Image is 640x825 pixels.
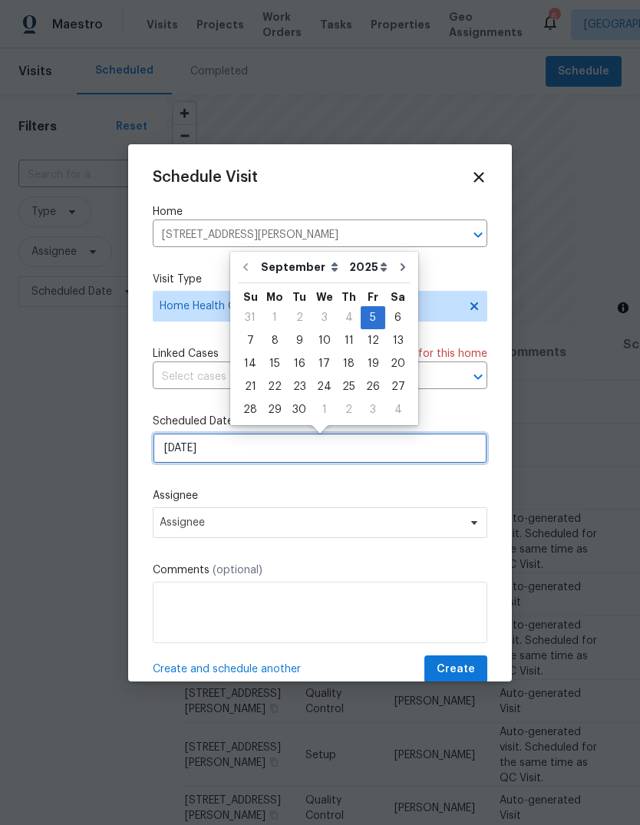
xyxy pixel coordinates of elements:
abbr: Saturday [391,292,405,302]
div: 13 [385,330,411,351]
div: Sat Sep 27 2025 [385,375,411,398]
button: Open [467,366,489,388]
div: 4 [337,307,361,328]
abbr: Monday [266,292,283,302]
div: Thu Sep 04 2025 [337,306,361,329]
label: Home [153,204,487,219]
div: 31 [238,307,262,328]
div: 24 [312,376,337,398]
div: 27 [385,376,411,398]
div: Fri Sep 19 2025 [361,352,385,375]
div: Thu Sep 11 2025 [337,329,361,352]
div: 10 [312,330,337,351]
div: 16 [287,353,312,375]
div: 1 [312,399,337,421]
abbr: Friday [368,292,378,302]
div: 2 [337,399,361,421]
div: 14 [238,353,262,375]
div: 23 [287,376,312,398]
span: Linked Cases [153,346,219,361]
div: 8 [262,330,287,351]
div: 15 [262,353,287,375]
select: Year [345,256,391,279]
div: 3 [312,307,337,328]
div: 17 [312,353,337,375]
div: Wed Sep 03 2025 [312,306,337,329]
div: 4 [385,399,411,421]
abbr: Thursday [341,292,356,302]
label: Scheduled Date [153,414,487,429]
input: M/D/YYYY [153,433,487,464]
div: Thu Sep 25 2025 [337,375,361,398]
span: Create and schedule another [153,662,301,677]
button: Create [424,655,487,684]
div: Sun Sep 28 2025 [238,398,262,421]
div: Fri Oct 03 2025 [361,398,385,421]
abbr: Sunday [243,292,258,302]
button: Open [467,224,489,246]
div: 28 [238,399,262,421]
div: 11 [337,330,361,351]
button: Go to next month [391,252,414,282]
div: 9 [287,330,312,351]
div: Sun Sep 07 2025 [238,329,262,352]
span: Schedule Visit [153,170,258,185]
div: 2 [287,307,312,328]
div: Thu Sep 18 2025 [337,352,361,375]
div: Thu Oct 02 2025 [337,398,361,421]
div: Mon Sep 15 2025 [262,352,287,375]
span: Create [437,660,475,679]
div: 30 [287,399,312,421]
div: Sun Aug 31 2025 [238,306,262,329]
div: 29 [262,399,287,421]
div: 25 [337,376,361,398]
div: 6 [385,307,411,328]
abbr: Tuesday [292,292,306,302]
div: 21 [238,376,262,398]
select: Month [257,256,345,279]
div: Sat Sep 13 2025 [385,329,411,352]
div: 3 [361,399,385,421]
span: Home Health Checkup [160,299,458,314]
div: Fri Sep 05 2025 [361,306,385,329]
div: Fri Sep 12 2025 [361,329,385,352]
input: Enter in an address [153,223,444,247]
div: Wed Oct 01 2025 [312,398,337,421]
span: Close [470,169,487,186]
div: Tue Sep 02 2025 [287,306,312,329]
label: Comments [153,563,487,578]
div: Mon Sep 01 2025 [262,306,287,329]
div: Tue Sep 23 2025 [287,375,312,398]
div: 18 [337,353,361,375]
abbr: Wednesday [316,292,333,302]
div: Sun Sep 21 2025 [238,375,262,398]
div: Fri Sep 26 2025 [361,375,385,398]
div: Sun Sep 14 2025 [238,352,262,375]
div: Wed Sep 17 2025 [312,352,337,375]
div: Mon Sep 08 2025 [262,329,287,352]
div: Wed Sep 24 2025 [312,375,337,398]
span: Assignee [160,516,460,529]
div: Sat Oct 04 2025 [385,398,411,421]
input: Select cases [153,365,444,389]
div: 1 [262,307,287,328]
div: 26 [361,376,385,398]
div: 12 [361,330,385,351]
div: 22 [262,376,287,398]
div: Sat Sep 06 2025 [385,306,411,329]
div: Tue Sep 16 2025 [287,352,312,375]
span: (optional) [213,565,262,576]
div: 19 [361,353,385,375]
div: 5 [361,307,385,328]
div: Wed Sep 10 2025 [312,329,337,352]
label: Assignee [153,488,487,503]
button: Go to previous month [234,252,257,282]
div: Tue Sep 30 2025 [287,398,312,421]
div: Mon Sep 29 2025 [262,398,287,421]
div: Tue Sep 09 2025 [287,329,312,352]
div: 20 [385,353,411,375]
label: Visit Type [153,272,487,287]
div: 7 [238,330,262,351]
div: Mon Sep 22 2025 [262,375,287,398]
div: Sat Sep 20 2025 [385,352,411,375]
